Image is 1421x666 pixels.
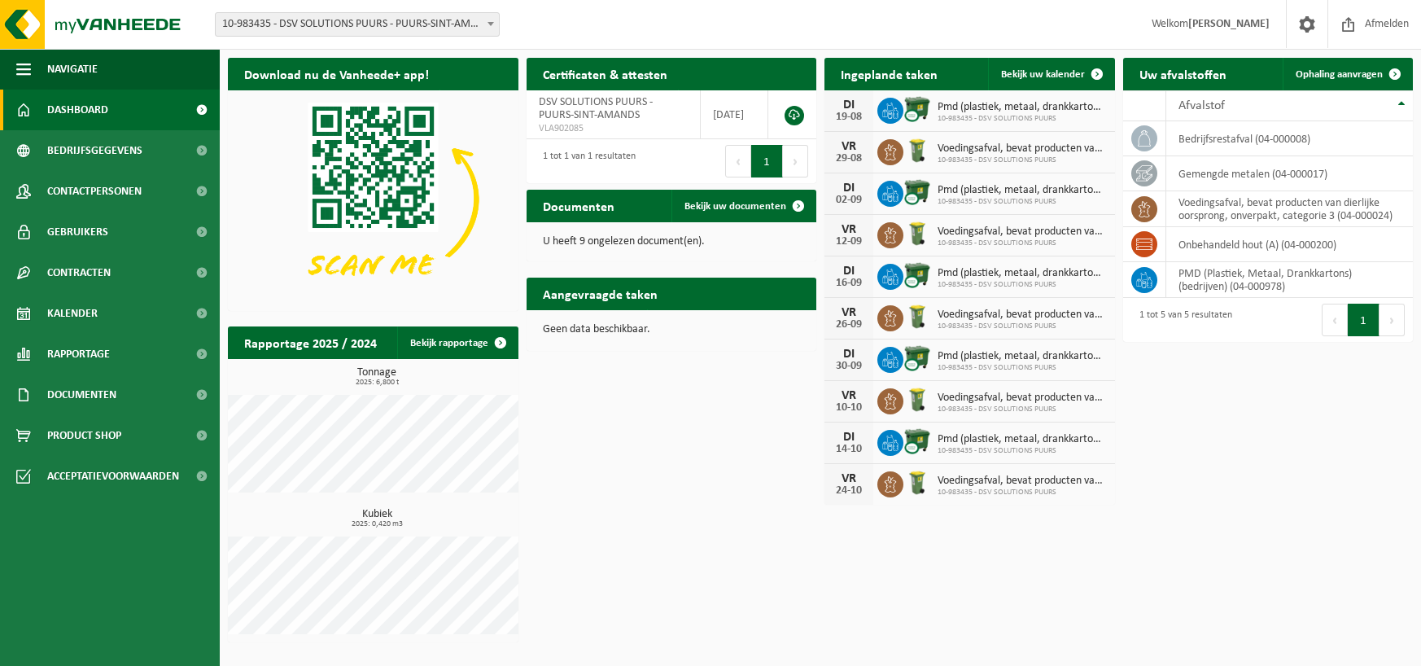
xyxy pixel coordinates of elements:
span: Voedingsafval, bevat producten van dierlijke oorsprong, onverpakt, categorie 3 [938,309,1107,322]
span: Voedingsafval, bevat producten van dierlijke oorsprong, onverpakt, categorie 3 [938,142,1107,156]
button: Previous [725,145,751,177]
td: onbehandeld hout (A) (04-000200) [1166,227,1414,262]
td: bedrijfsrestafval (04-000008) [1166,121,1414,156]
button: Next [783,145,808,177]
a: Bekijk uw documenten [671,190,815,222]
span: Pmd (plastiek, metaal, drankkartons) (bedrijven) [938,184,1107,197]
span: Ophaling aanvragen [1296,69,1383,80]
span: Voedingsafval, bevat producten van dierlijke oorsprong, onverpakt, categorie 3 [938,392,1107,405]
h2: Download nu de Vanheede+ app! [228,58,445,90]
h2: Ingeplande taken [824,58,954,90]
img: WB-1100-CU [903,178,931,206]
div: 1 tot 1 van 1 resultaten [535,143,636,179]
div: DI [833,99,865,112]
span: Pmd (plastiek, metaal, drankkartons) (bedrijven) [938,433,1107,446]
div: VR [833,389,865,402]
img: WB-0140-HPE-GN-50 [903,137,931,164]
td: gemengde metalen (04-000017) [1166,156,1414,191]
div: 30-09 [833,361,865,372]
h2: Uw afvalstoffen [1123,58,1243,90]
span: Rapportage [47,334,110,375]
div: 10-10 [833,402,865,414]
h2: Documenten [527,190,631,221]
div: 14-10 [833,444,865,455]
div: DI [833,431,865,444]
div: 12-09 [833,236,865,248]
span: Contactpersonen [47,171,142,212]
span: Dashboard [47,90,108,130]
span: 10-983435 - DSV SOLUTIONS PUURS - PUURS-SINT-AMANDS [216,13,499,36]
td: PMD (Plastiek, Metaal, Drankkartons) (bedrijven) (04-000978) [1166,262,1414,298]
img: Download de VHEPlus App [228,90,518,308]
img: WB-1100-CU [903,344,931,372]
span: VLA902085 [539,122,689,135]
span: 10-983435 - DSV SOLUTIONS PUURS [938,405,1107,414]
span: Pmd (plastiek, metaal, drankkartons) (bedrijven) [938,101,1107,114]
button: Previous [1322,304,1348,336]
img: WB-0140-HPE-GN-50 [903,303,931,331]
span: Bekijk uw documenten [684,201,786,212]
div: 26-09 [833,319,865,331]
span: 2025: 6,800 t [236,379,518,387]
a: Bekijk uw kalender [988,58,1113,90]
strong: [PERSON_NAME] [1188,18,1270,30]
span: Product Shop [47,415,121,456]
td: voedingsafval, bevat producten van dierlijke oorsprong, onverpakt, categorie 3 (04-000024) [1166,191,1414,227]
span: Pmd (plastiek, metaal, drankkartons) (bedrijven) [938,350,1107,363]
span: 10-983435 - DSV SOLUTIONS PUURS [938,322,1107,331]
button: 1 [1348,304,1379,336]
div: DI [833,265,865,278]
span: 10-983435 - DSV SOLUTIONS PUURS [938,156,1107,165]
a: Ophaling aanvragen [1283,58,1411,90]
span: 10-983435 - DSV SOLUTIONS PUURS [938,363,1107,373]
span: Contracten [47,252,111,293]
div: 16-09 [833,278,865,289]
span: 10-983435 - DSV SOLUTIONS PUURS [938,197,1107,207]
img: WB-0140-HPE-GN-50 [903,469,931,497]
span: 10-983435 - DSV SOLUTIONS PUURS [938,446,1107,456]
div: 02-09 [833,195,865,206]
span: 10-983435 - DSV SOLUTIONS PUURS [938,239,1107,248]
div: 19-08 [833,112,865,123]
span: Pmd (plastiek, metaal, drankkartons) (bedrijven) [938,267,1107,280]
h2: Certificaten & attesten [527,58,684,90]
a: Bekijk rapportage [397,326,517,359]
span: Bekijk uw kalender [1001,69,1085,80]
span: Bedrijfsgegevens [47,130,142,171]
div: DI [833,348,865,361]
div: VR [833,472,865,485]
img: WB-1100-CU [903,427,931,455]
h2: Aangevraagde taken [527,278,674,309]
span: 10-983435 - DSV SOLUTIONS PUURS - PUURS-SINT-AMANDS [215,12,500,37]
img: WB-1100-CU [903,261,931,289]
span: 10-983435 - DSV SOLUTIONS PUURS [938,114,1107,124]
button: Next [1379,304,1405,336]
span: Voedingsafval, bevat producten van dierlijke oorsprong, onverpakt, categorie 3 [938,475,1107,488]
img: WB-1100-CU [903,95,931,123]
h3: Tonnage [236,367,518,387]
span: Navigatie [47,49,98,90]
div: VR [833,223,865,236]
span: 2025: 0,420 m3 [236,520,518,528]
button: 1 [751,145,783,177]
span: Acceptatievoorwaarden [47,456,179,497]
p: Geen data beschikbaar. [543,324,801,335]
div: 24-10 [833,485,865,497]
div: 1 tot 5 van 5 resultaten [1131,302,1232,338]
div: VR [833,306,865,319]
span: Afvalstof [1178,99,1225,112]
span: Documenten [47,375,116,415]
h2: Rapportage 2025 / 2024 [228,326,393,358]
div: 29-08 [833,153,865,164]
td: [DATE] [701,90,768,139]
img: WB-0140-HPE-GN-50 [903,220,931,248]
span: Voedingsafval, bevat producten van dierlijke oorsprong, onverpakt, categorie 3 [938,226,1107,239]
div: DI [833,182,865,195]
span: Kalender [47,293,98,334]
h3: Kubiek [236,509,518,528]
span: Gebruikers [47,212,108,252]
span: DSV SOLUTIONS PUURS - PUURS-SINT-AMANDS [539,96,653,121]
span: 10-983435 - DSV SOLUTIONS PUURS [938,488,1107,497]
span: 10-983435 - DSV SOLUTIONS PUURS [938,280,1107,290]
p: U heeft 9 ongelezen document(en). [543,236,801,248]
